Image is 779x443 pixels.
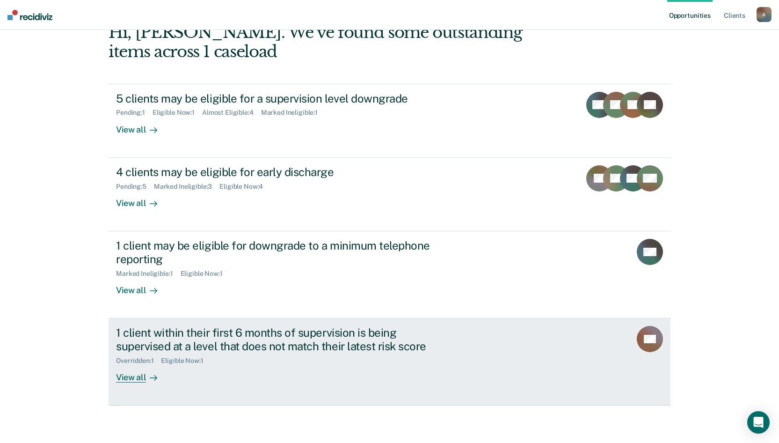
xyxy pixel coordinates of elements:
div: View all [116,117,168,135]
div: Marked Ineligible : 1 [116,270,180,278]
div: View all [116,364,168,383]
div: 1 client may be eligible for downgrade to a minimum telephone reporting [116,239,444,266]
div: View all [116,277,168,295]
a: 5 clients may be eligible for a supervision level downgradePending:1Eligible Now:1Almost Eligible... [109,84,670,158]
div: Eligible Now : 1 [161,357,211,365]
div: Pending : 5 [116,183,154,191]
div: View all [116,190,168,208]
button: A [757,7,772,22]
div: Hi, [PERSON_NAME]. We’ve found some outstanding items across 1 caseload [109,23,558,61]
div: Eligible Now : 4 [219,183,270,191]
div: Eligible Now : 1 [181,270,230,278]
div: Pending : 1 [116,109,153,117]
div: 5 clients may be eligible for a supervision level downgrade [116,92,444,105]
div: Overridden : 1 [116,357,161,365]
div: Eligible Now : 1 [153,109,202,117]
div: Open Intercom Messenger [747,411,770,434]
img: Recidiviz [7,10,52,20]
div: Marked Ineligible : 1 [261,109,325,117]
div: 4 clients may be eligible for early discharge [116,165,444,179]
a: 1 client may be eligible for downgrade to a minimum telephone reportingMarked Ineligible:1Eligibl... [109,231,670,318]
a: 1 client within their first 6 months of supervision is being supervised at a level that does not ... [109,318,670,406]
a: 4 clients may be eligible for early dischargePending:5Marked Ineligible:3Eligible Now:4View all [109,158,670,231]
div: Almost Eligible : 4 [202,109,261,117]
div: Marked Ineligible : 3 [154,183,219,191]
div: 1 client within their first 6 months of supervision is being supervised at a level that does not ... [116,326,444,353]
